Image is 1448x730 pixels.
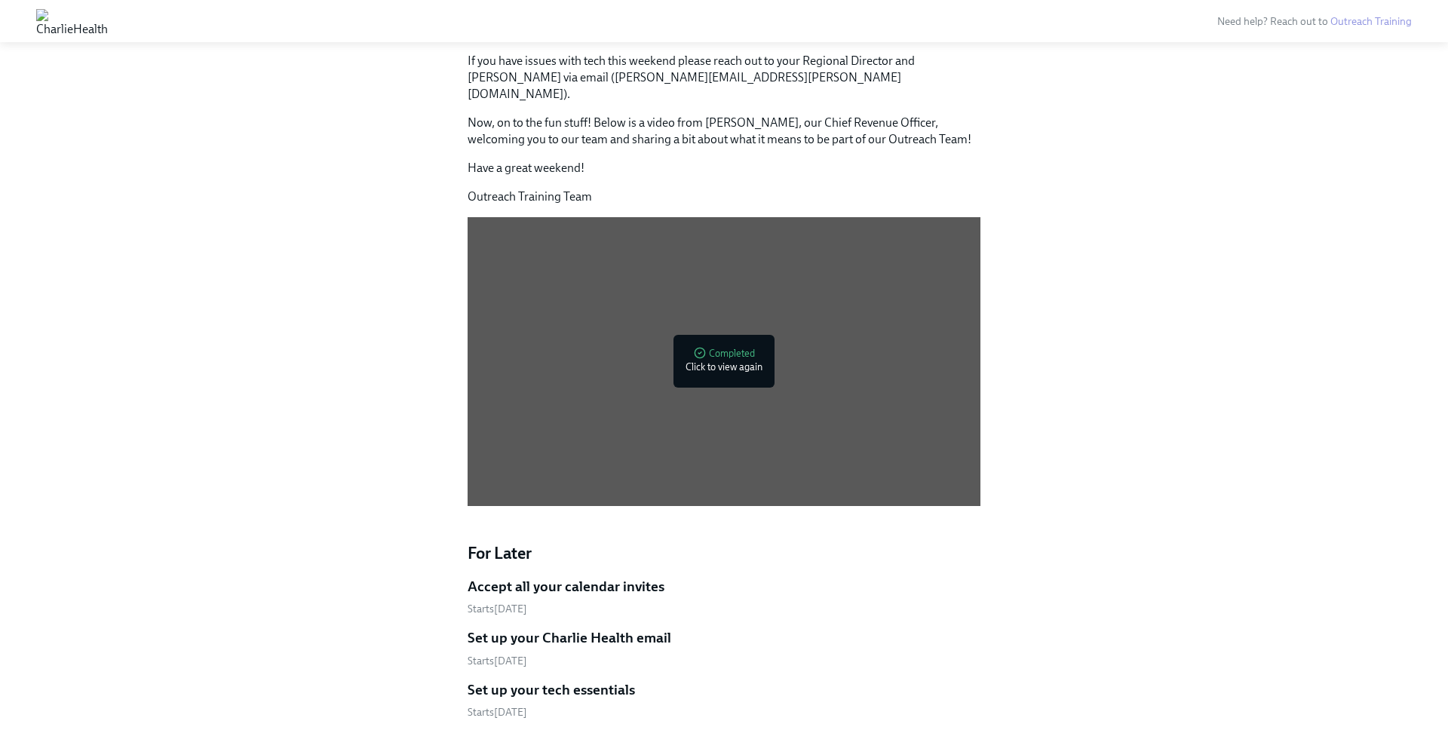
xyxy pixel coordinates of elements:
span: Monday, September 22nd 2025, 10:00 am [468,655,527,667]
p: Outreach Training Team [468,189,980,205]
iframe: Welcome to the Outreach Team at Charlie Health! [468,217,980,506]
p: Now, on to the fun stuff! Below is a video from [PERSON_NAME], our Chief Revenue Officer, welcomi... [468,115,980,148]
h5: Set up your Charlie Health email [468,628,671,648]
h4: For Later [468,542,980,565]
a: Set up your Charlie Health emailStarts[DATE] [468,628,980,668]
a: Accept all your calendar invitesStarts[DATE] [468,577,980,617]
span: Monday, September 22nd 2025, 10:00 am [468,603,527,615]
h5: Set up your tech essentials [468,680,635,700]
span: Monday, September 22nd 2025, 10:00 am [468,706,527,719]
span: Need help? Reach out to [1217,15,1412,28]
h5: Accept all your calendar invites [468,577,664,597]
a: Set up your tech essentialsStarts[DATE] [468,680,980,720]
img: CharlieHealth [36,9,108,33]
p: If you have issues with tech this weekend please reach out to your Regional Director and [PERSON_... [468,53,980,103]
p: Have a great weekend! [468,160,980,176]
a: Outreach Training [1330,15,1412,28]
